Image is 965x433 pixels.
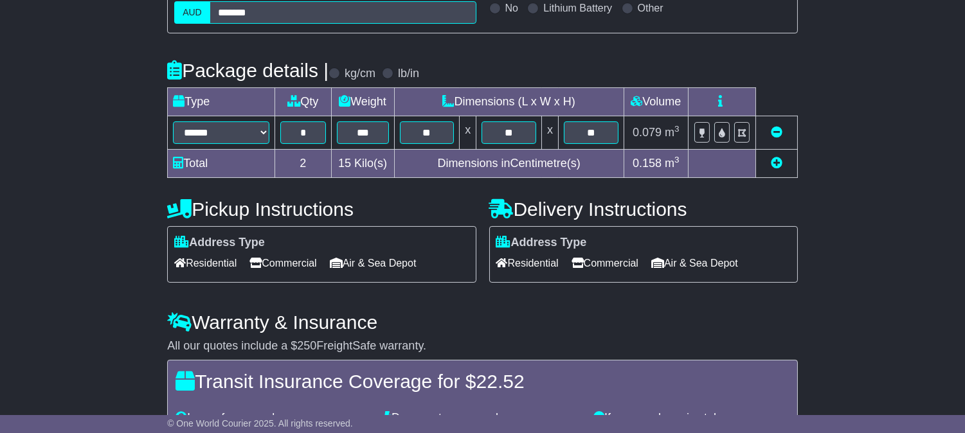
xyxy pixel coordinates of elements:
td: x [460,116,476,150]
a: Add new item [771,157,782,170]
div: If your package is stolen [587,411,796,425]
div: Loss of your package [169,411,378,425]
td: 2 [275,150,331,178]
h4: Package details | [167,60,329,81]
label: Address Type [496,236,587,250]
span: Air & Sea Depot [330,253,417,273]
span: Air & Sea Depot [651,253,738,273]
td: Weight [331,88,394,116]
div: Damage to your package [378,411,587,425]
sup: 3 [674,124,680,134]
td: Kilo(s) [331,150,394,178]
span: m [665,126,680,139]
label: AUD [174,1,210,24]
td: Volume [624,88,688,116]
div: All our quotes include a $ FreightSafe warranty. [167,339,798,353]
td: Total [168,150,275,178]
span: © One World Courier 2025. All rights reserved. [167,418,353,429]
span: 15 [338,157,351,170]
span: 22.52 [476,371,525,392]
span: Residential [174,253,237,273]
td: Dimensions in Centimetre(s) [394,150,624,178]
sup: 3 [674,155,680,164]
span: 0.158 [633,157,662,170]
span: 250 [297,339,316,352]
span: Commercial [572,253,638,273]
h4: Transit Insurance Coverage for $ [176,371,789,392]
h4: Pickup Instructions [167,199,476,220]
label: Address Type [174,236,265,250]
label: lb/in [398,67,419,81]
label: Other [638,2,663,14]
span: m [665,157,680,170]
td: Qty [275,88,331,116]
td: Dimensions (L x W x H) [394,88,624,116]
label: Lithium Battery [543,2,612,14]
span: Residential [496,253,559,273]
td: Type [168,88,275,116]
a: Remove this item [771,126,782,139]
span: 0.079 [633,126,662,139]
h4: Delivery Instructions [489,199,798,220]
td: x [542,116,559,150]
label: kg/cm [345,67,375,81]
h4: Warranty & Insurance [167,312,798,333]
label: No [505,2,518,14]
span: Commercial [249,253,316,273]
